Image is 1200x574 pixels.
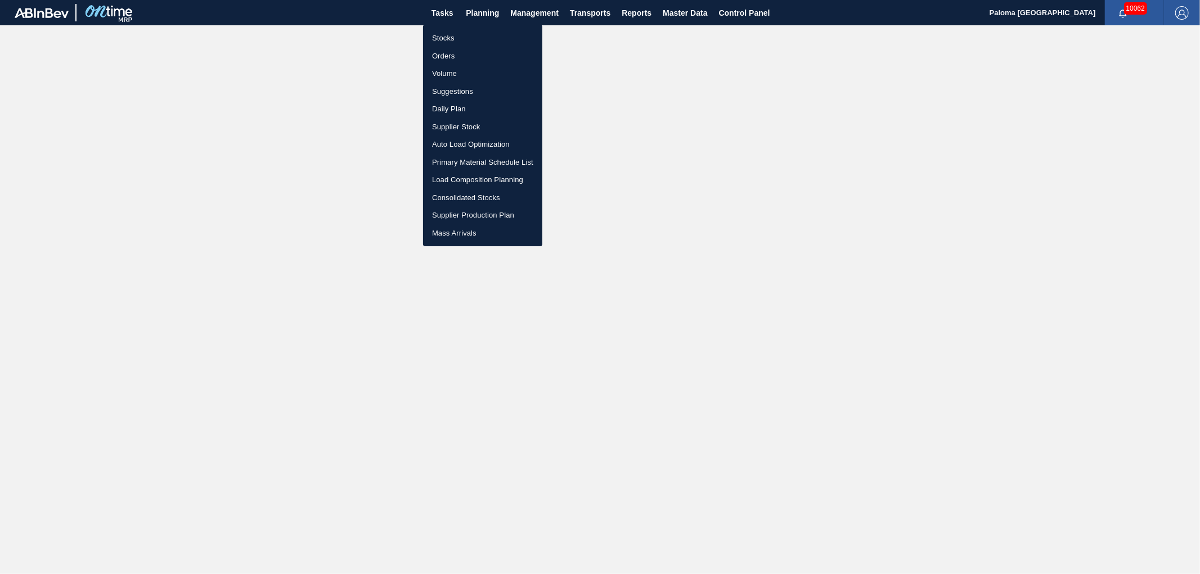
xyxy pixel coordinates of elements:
a: Orders [423,47,542,65]
a: Primary Material Schedule List [423,153,542,171]
a: Supplier Stock [423,118,542,136]
a: Mass Arrivals [423,224,542,242]
a: Volume [423,65,542,83]
a: Stocks [423,29,542,47]
a: Load Composition Planning [423,171,542,189]
a: Suggestions [423,83,542,101]
a: Supplier Production Plan [423,206,542,224]
a: Daily Plan [423,100,542,118]
a: Auto Load Optimization [423,135,542,153]
a: Consolidated Stocks [423,189,542,207]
